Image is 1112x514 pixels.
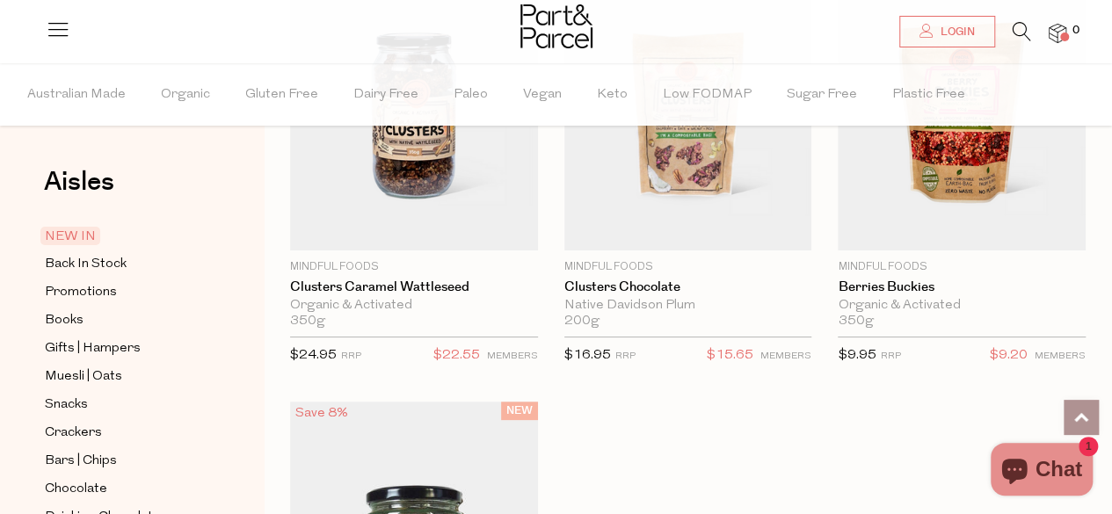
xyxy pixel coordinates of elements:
a: Snacks [45,394,205,416]
small: RRP [880,351,900,361]
span: Paleo [454,64,488,126]
span: 200g [564,314,600,329]
span: Promotions [45,282,117,303]
span: $16.95 [564,349,611,362]
span: 0 [1068,23,1084,39]
a: Login [899,16,995,47]
span: Sugar Free [787,64,857,126]
span: Low FODMAP [663,64,752,126]
span: Organic [161,64,210,126]
span: Gifts | Hampers [45,338,141,359]
img: Part&Parcel [520,4,592,48]
a: Promotions [45,281,205,303]
span: $9.95 [838,349,876,362]
small: RRP [341,351,361,361]
small: MEMBERS [760,351,811,361]
small: RRP [615,351,636,361]
div: Native Davidson Plum [564,298,812,314]
span: Login [936,25,975,40]
a: Clusters Chocolate [564,279,812,295]
small: MEMBERS [487,351,538,361]
a: Crackers [45,422,205,444]
a: Bars | Chips [45,450,205,472]
span: Vegan [523,64,562,126]
span: Keto [597,64,628,126]
span: NEW IN [40,227,100,245]
span: Muesli | Oats [45,366,122,387]
a: Books [45,309,205,331]
span: Bars | Chips [45,451,117,472]
a: Back In Stock [45,253,205,275]
a: NEW IN [45,226,205,247]
a: Muesli | Oats [45,366,205,387]
small: MEMBERS [1035,351,1086,361]
a: Aisles [44,169,114,213]
a: Gifts | Hampers [45,337,205,359]
span: Aisles [44,163,114,201]
inbox-online-store-chat: Shopify online store chat [985,443,1098,500]
span: 350g [838,314,873,329]
span: Crackers [45,423,102,444]
span: $15.65 [707,344,753,367]
span: 350g [290,314,325,329]
span: Gluten Free [245,64,318,126]
a: Clusters Caramel Wattleseed [290,279,538,295]
span: Chocolate [45,479,107,500]
p: Mindful Foods [838,259,1086,275]
span: Dairy Free [353,64,418,126]
span: $24.95 [290,349,337,362]
div: Save 8% [290,402,353,425]
span: Back In Stock [45,254,127,275]
span: $9.20 [990,344,1028,367]
div: Organic & Activated [838,298,1086,314]
div: Organic & Activated [290,298,538,314]
span: Australian Made [27,64,126,126]
span: NEW [501,402,538,420]
span: Plastic Free [892,64,965,126]
span: Snacks [45,395,88,416]
p: Mindful Foods [564,259,812,275]
p: Mindful Foods [290,259,538,275]
span: Books [45,310,84,331]
a: Berries Buckies [838,279,1086,295]
a: 0 [1049,24,1066,42]
span: $22.55 [433,344,480,367]
a: Chocolate [45,478,205,500]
